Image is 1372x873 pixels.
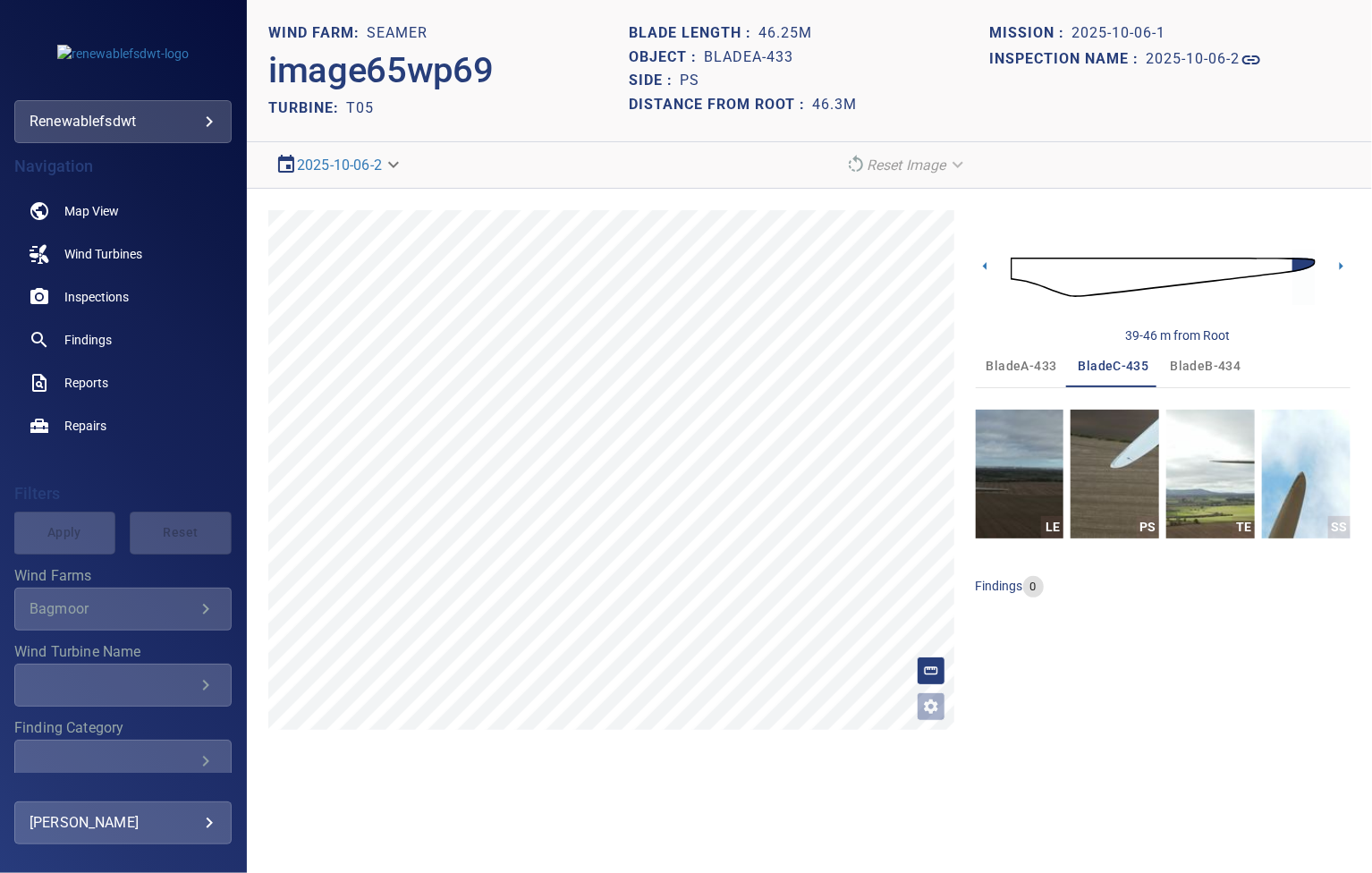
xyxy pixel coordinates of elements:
div: PS [1137,516,1159,538]
h1: 46.25m [758,25,812,42]
span: Inspections [64,288,129,306]
div: Reset Image [838,149,975,181]
h1: Object : [629,49,704,66]
h2: TURBINE: [268,99,346,116]
h1: Distance from root : [629,97,812,114]
div: Wind Turbine Name [14,664,232,707]
span: bladeC-435 [1079,355,1149,377]
h1: Inspection name : [990,51,1147,68]
h1: WIND FARM: [268,25,367,42]
a: SS [1262,410,1351,538]
span: 0 [1023,579,1044,596]
span: bladeB-434 [1171,355,1241,377]
span: Findings [64,331,112,349]
div: SS [1328,516,1351,538]
div: renewablefsdwt [14,100,232,143]
a: 2025-10-06-2 [1147,49,1262,71]
a: PS [1071,410,1159,538]
div: LE [1041,516,1063,538]
h2: image65wp69 [268,49,493,92]
span: Reports [64,374,108,392]
a: 2025-10-06-2 [297,157,382,174]
a: LE [976,410,1064,538]
div: Wind Farms [14,588,232,631]
h1: Seamer [367,25,428,42]
div: [PERSON_NAME] [30,809,216,837]
h1: bladeA-433 [704,49,793,66]
div: Bagmoor [30,600,195,617]
div: renewablefsdwt [30,107,216,136]
div: Finding Category [14,740,232,783]
a: inspections noActive [14,275,232,318]
label: Wind Turbine Name [14,645,232,659]
h4: Filters [14,485,232,503]
label: Wind Farms [14,569,232,583]
span: findings [976,579,1023,593]
h2: T05 [346,99,374,116]
label: Finding Category [14,721,232,735]
span: bladeA-433 [987,355,1057,377]
span: Wind Turbines [64,245,142,263]
a: repairs noActive [14,404,232,447]
h1: Side : [629,72,680,89]
a: reports noActive [14,361,232,404]
img: d [1011,241,1316,315]
img: renewablefsdwt-logo [57,45,189,63]
h1: Blade length : [629,25,758,42]
button: Open image filters and tagging options [917,692,945,721]
h1: 2025-10-06-1 [1072,25,1166,42]
h1: 46.3m [812,97,857,114]
a: TE [1166,410,1255,538]
em: Reset Image [867,157,946,174]
h1: 2025-10-06-2 [1147,51,1241,68]
h1: Mission : [990,25,1072,42]
a: map noActive [14,190,232,233]
span: Map View [64,202,119,220]
h1: PS [680,72,699,89]
div: 2025-10-06-2 [268,149,411,181]
div: 39-46 m from Root [1125,326,1230,344]
a: windturbines noActive [14,233,232,275]
div: TE [1232,516,1255,538]
a: findings noActive [14,318,232,361]
h4: Navigation [14,157,232,175]
span: Repairs [64,417,106,435]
